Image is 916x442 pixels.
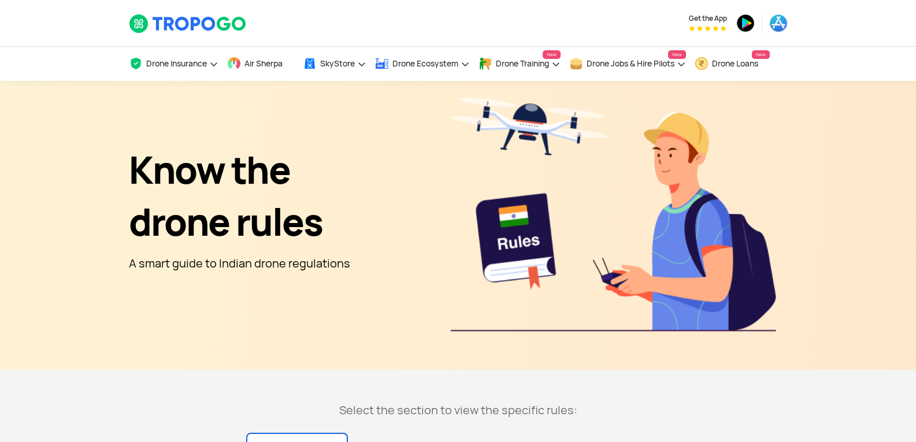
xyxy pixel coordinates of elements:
[129,14,247,34] img: TropoGo Logo
[129,47,218,81] a: Drone Insurance
[668,50,685,59] span: New
[244,59,283,68] span: Air Sherpa
[375,47,470,81] a: Drone Ecosystem
[303,47,366,81] a: SkyStore
[587,59,674,68] span: Drone Jobs & Hire Pilots
[479,47,561,81] a: Drone TrainingNew
[543,50,560,59] span: New
[689,14,727,23] span: Get the App
[689,25,726,31] img: App Raking
[320,59,355,68] span: SkyStore
[752,50,769,59] span: New
[392,59,458,68] span: Drone Ecosystem
[769,14,788,32] img: ic_appstore.png
[129,254,350,273] p: A smart guide to Indian drone regulations
[129,144,350,248] h1: Know the drone rules
[712,59,758,68] span: Drone Loans
[695,47,770,81] a: Drone LoansNew
[569,47,686,81] a: Drone Jobs & Hire PilotsNew
[227,47,294,81] a: Air Sherpa
[496,59,549,68] span: Drone Training
[146,59,207,68] span: Drone Insurance
[736,14,755,32] img: ic_playstore.png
